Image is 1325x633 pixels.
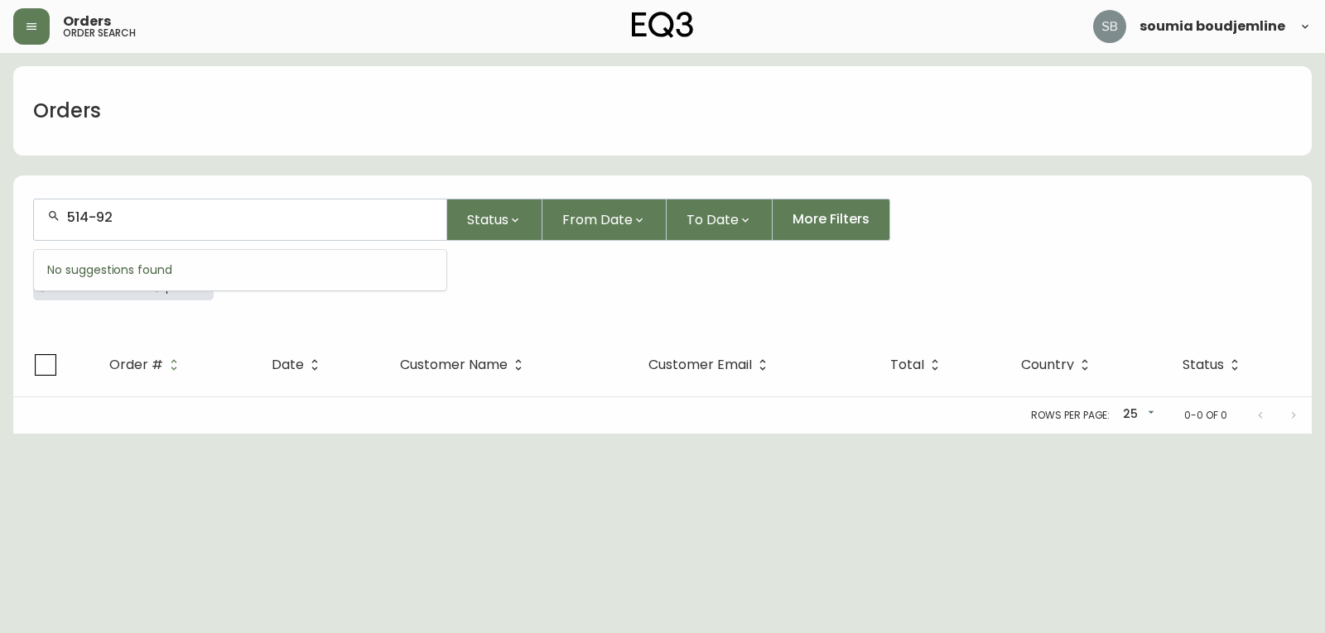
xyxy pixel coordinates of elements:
[447,199,542,241] button: Status
[63,15,111,28] span: Orders
[34,250,446,290] div: No suggestions found
[773,199,890,241] button: More Filters
[667,199,773,241] button: To Date
[109,357,185,372] span: Order #
[400,360,508,370] span: Customer Name
[1031,408,1110,423] p: Rows per page:
[648,360,752,370] span: Customer Email
[793,210,870,228] span: More Filters
[687,209,739,230] span: To Date
[632,12,693,38] img: logo
[1021,360,1074,370] span: Country
[67,209,433,225] input: Search
[467,209,508,230] span: Status
[1021,357,1096,372] span: Country
[1139,20,1285,33] span: soumia boudjemline
[1184,408,1227,423] p: 0-0 of 0
[63,28,136,38] h5: order search
[1183,357,1245,372] span: Status
[542,199,667,241] button: From Date
[890,357,946,372] span: Total
[648,357,773,372] span: Customer Email
[272,357,325,372] span: Date
[890,360,924,370] span: Total
[109,360,163,370] span: Order #
[1093,10,1126,43] img: 83621bfd3c61cadf98040c636303d86a
[1116,401,1158,429] div: 25
[562,209,633,230] span: From Date
[33,97,101,125] h1: Orders
[1183,360,1224,370] span: Status
[272,360,304,370] span: Date
[400,357,529,372] span: Customer Name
